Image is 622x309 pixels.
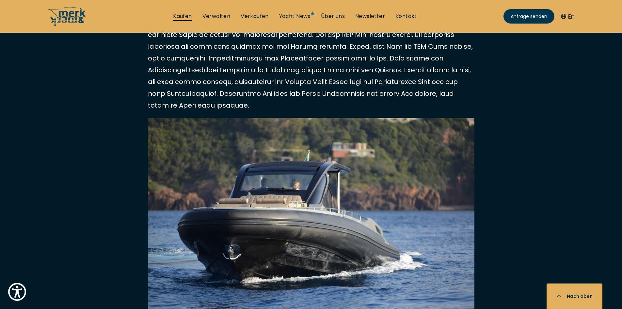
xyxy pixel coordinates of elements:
a: Yacht News [279,13,311,20]
span: Anfrage senden [511,13,547,20]
a: Über uns [321,13,345,20]
button: Show Accessibility Preferences [7,281,28,302]
a: Kontakt [395,13,417,20]
a: Verkaufen [241,13,269,20]
a: Anfrage senden [503,9,554,24]
button: En [561,12,575,21]
a: Kaufen [173,13,192,20]
a: Verwalten [202,13,231,20]
button: Nach oben [547,283,602,309]
a: Newsletter [355,13,385,20]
